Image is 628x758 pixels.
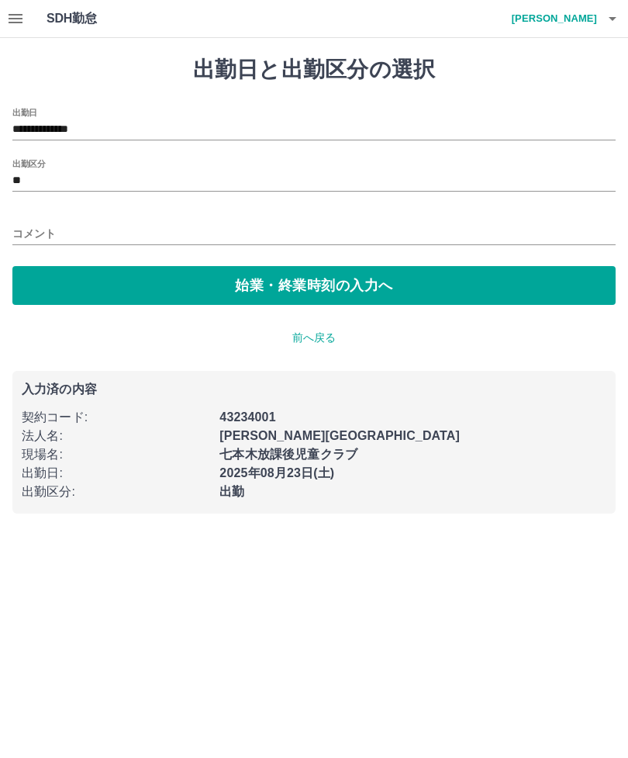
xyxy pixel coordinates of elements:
[219,410,275,424] b: 43234001
[219,448,357,461] b: 七本木放課後児童クラブ
[12,57,616,83] h1: 出勤日と出勤区分の選択
[22,408,210,427] p: 契約コード :
[12,266,616,305] button: 始業・終業時刻の入力へ
[22,464,210,483] p: 出勤日 :
[12,330,616,346] p: 前へ戻る
[12,106,37,118] label: 出勤日
[22,427,210,445] p: 法人名 :
[22,445,210,464] p: 現場名 :
[22,383,606,396] p: 入力済の内容
[22,483,210,501] p: 出勤区分 :
[219,466,334,479] b: 2025年08月23日(土)
[219,429,460,442] b: [PERSON_NAME][GEOGRAPHIC_DATA]
[219,485,244,498] b: 出勤
[12,157,45,169] label: 出勤区分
